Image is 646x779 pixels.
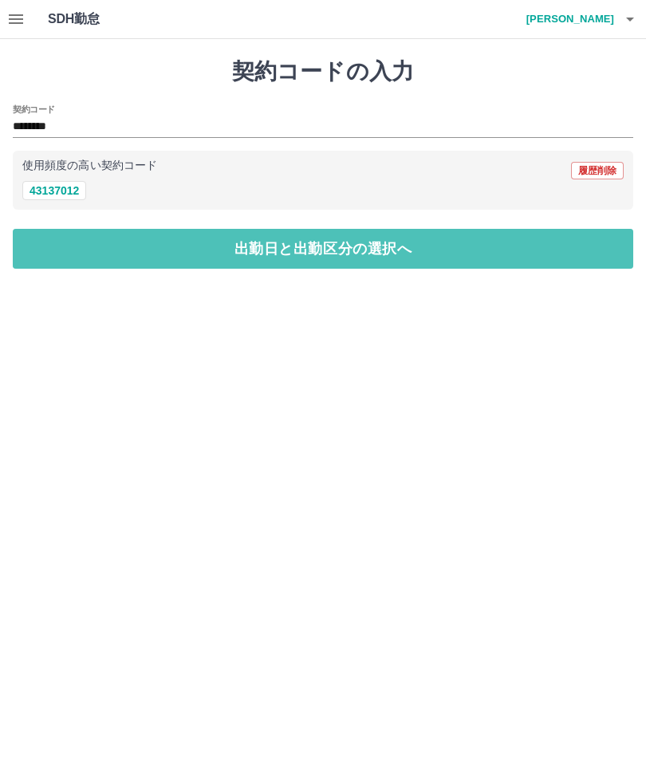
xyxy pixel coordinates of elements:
p: 使用頻度の高い契約コード [22,160,157,171]
button: 出勤日と出勤区分の選択へ [13,229,633,269]
button: 履歴削除 [571,162,624,179]
button: 43137012 [22,181,86,200]
h2: 契約コード [13,103,55,116]
h1: 契約コードの入力 [13,58,633,85]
